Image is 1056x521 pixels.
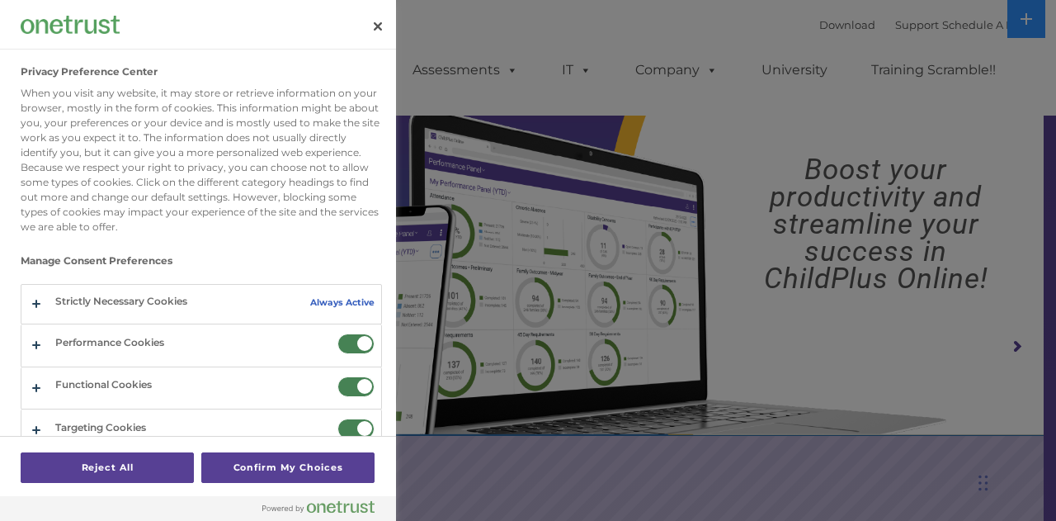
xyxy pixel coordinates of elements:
[21,8,120,41] div: Company Logo
[21,66,158,78] h2: Privacy Preference Center
[229,109,280,121] span: Last name
[201,452,375,483] button: Confirm My Choices
[21,86,382,234] div: When you visit any website, it may store or retrieve information on your browser, mostly in the f...
[21,255,382,275] h3: Manage Consent Preferences
[262,500,388,521] a: Powered by OneTrust Opens in a new Tab
[229,177,299,189] span: Phone number
[360,8,396,45] button: Close
[21,452,194,483] button: Reject All
[21,16,120,33] img: Company Logo
[262,500,375,514] img: Powered by OneTrust Opens in a new Tab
